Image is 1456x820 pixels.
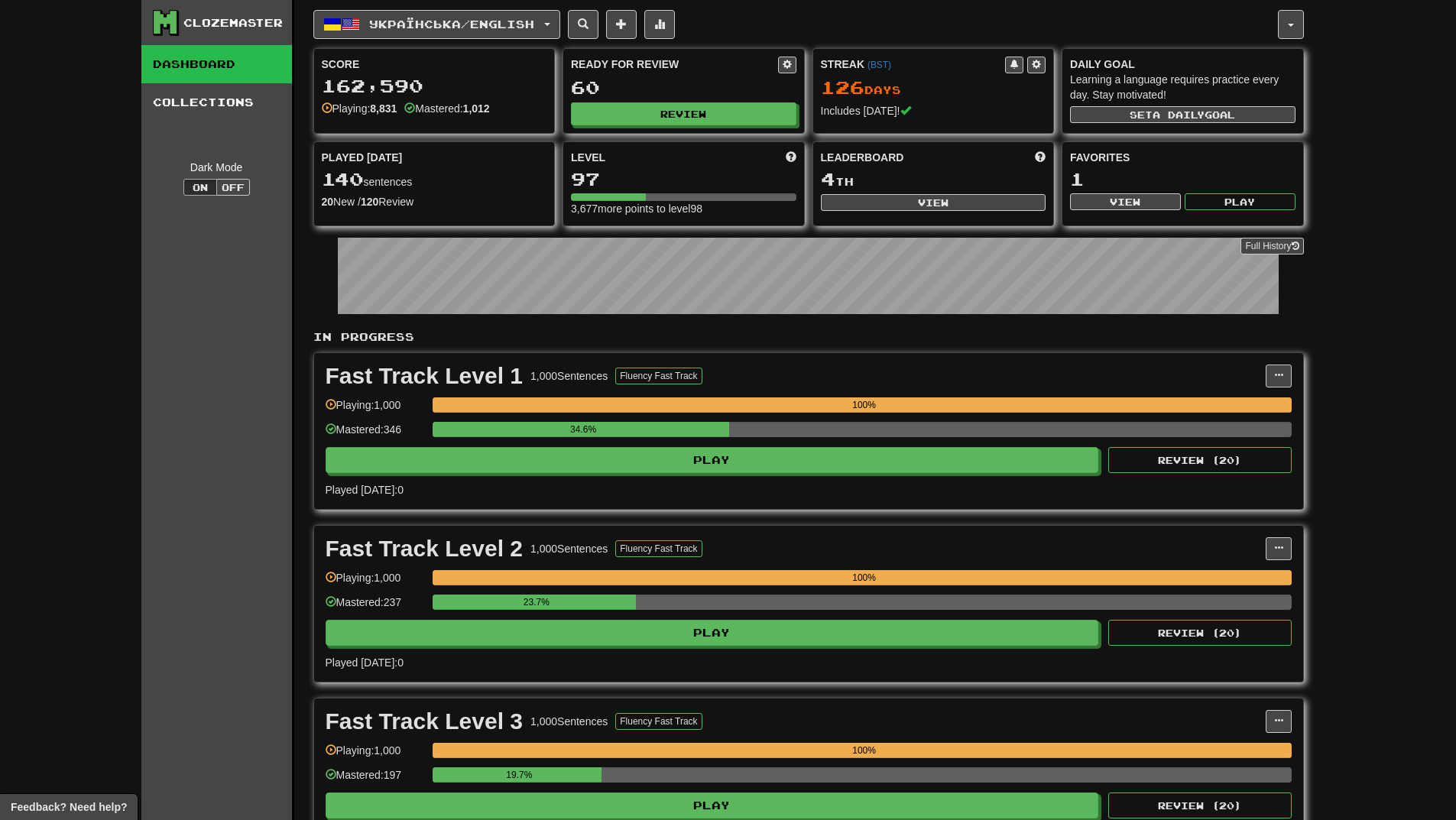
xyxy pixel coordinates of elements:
[322,76,547,96] div: 162,590
[326,484,404,496] span: Played [DATE]: 0
[322,57,547,72] div: Score
[326,595,425,620] div: Mastered: 237
[821,168,835,190] span: 4
[821,194,1046,211] button: View
[183,179,217,196] button: On
[821,76,864,98] span: 126
[322,150,403,165] span: Played [DATE]
[530,714,608,729] div: 1,000 Sentences
[463,102,490,115] strong: 1,012
[370,102,397,115] strong: 8,831
[153,160,280,175] div: Dark Mode
[568,10,598,39] button: Search sentences
[571,78,796,97] div: 60
[141,83,292,122] a: Collections
[183,15,283,31] div: Clozemaster
[821,170,1046,190] div: th
[322,101,397,116] div: Playing:
[326,792,1099,818] button: Play
[606,10,637,39] button: Add sentence to collection
[326,447,1099,473] button: Play
[322,196,334,208] strong: 20
[1070,170,1295,189] div: 1
[326,365,524,387] div: Fast Track Level 1
[821,150,904,165] span: Leaderboard
[1108,620,1292,646] button: Review (20)
[437,595,636,610] div: 23.7%
[326,570,425,595] div: Playing: 1,000
[1070,150,1295,165] div: Favorites
[1035,150,1046,165] span: This week in points, UTC
[216,179,250,196] button: Off
[530,541,608,556] div: 1,000 Sentences
[313,10,560,39] button: Українська/English
[615,540,702,557] button: Fluency Fast Track
[571,57,778,72] div: Ready for Review
[1108,447,1292,473] button: Review (20)
[821,103,1046,118] div: Includes [DATE]!
[313,329,1304,345] p: In Progress
[571,201,796,216] div: 3,677 more points to level 98
[326,767,425,792] div: Mastered: 197
[786,150,796,165] span: Score more points to level up
[644,10,675,39] button: More stats
[615,368,702,384] button: Fluency Fast Track
[322,194,547,209] div: New / Review
[326,537,524,560] div: Fast Track Level 2
[141,45,292,83] a: Dashboard
[437,743,1292,758] div: 100%
[326,743,425,768] div: Playing: 1,000
[369,18,534,31] span: Українська / English
[322,170,547,190] div: sentences
[1185,193,1295,210] button: Play
[437,397,1292,413] div: 100%
[530,368,608,384] div: 1,000 Sentences
[867,60,891,70] a: (BST)
[821,57,1006,72] div: Streak
[1070,106,1295,123] button: Seta dailygoal
[1153,109,1205,120] span: a daily
[361,196,378,208] strong: 120
[821,78,1046,98] div: Day s
[437,767,602,783] div: 19.7%
[437,570,1292,585] div: 100%
[571,150,605,165] span: Level
[404,101,489,116] div: Mastered:
[326,397,425,423] div: Playing: 1,000
[1070,72,1295,102] div: Learning a language requires practice every day. Stay motivated!
[11,799,127,815] span: Open feedback widget
[437,422,730,437] div: 34.6%
[326,656,404,669] span: Played [DATE]: 0
[326,620,1099,646] button: Play
[326,422,425,447] div: Mastered: 346
[571,102,796,125] button: Review
[326,710,524,733] div: Fast Track Level 3
[1070,193,1181,210] button: View
[322,168,364,190] span: 140
[1240,238,1303,254] a: Full History
[1070,57,1295,72] div: Daily Goal
[1108,792,1292,818] button: Review (20)
[571,170,796,189] div: 97
[615,713,702,730] button: Fluency Fast Track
